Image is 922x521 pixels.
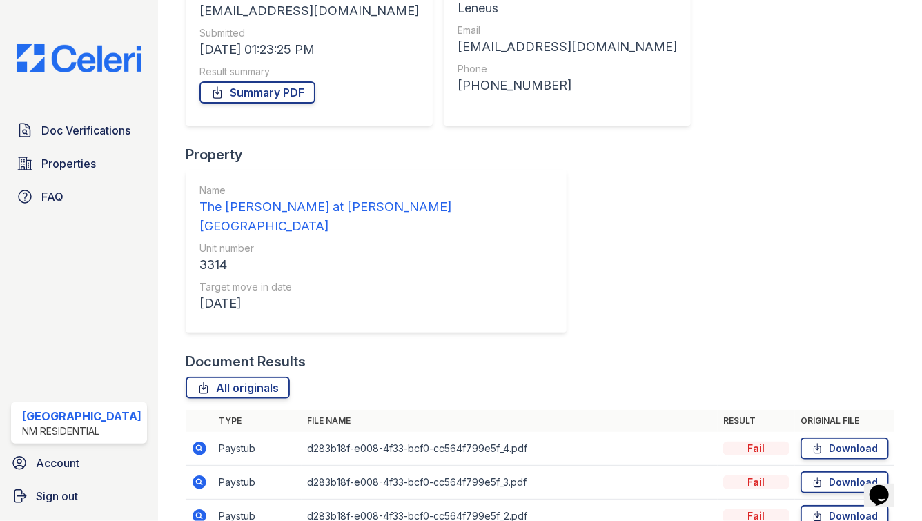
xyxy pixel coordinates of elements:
[41,188,63,205] span: FAQ
[41,122,130,139] span: Doc Verifications
[186,377,290,399] a: All originals
[22,408,141,424] div: [GEOGRAPHIC_DATA]
[458,23,677,37] div: Email
[11,150,147,177] a: Properties
[302,466,718,500] td: d283b18f-e008-4f33-bcf0-cc564f799e5f_3.pdf
[22,424,141,438] div: NM Residential
[458,37,677,57] div: [EMAIL_ADDRESS][DOMAIN_NAME]
[302,410,718,432] th: File name
[302,432,718,466] td: d283b18f-e008-4f33-bcf0-cc564f799e5f_4.pdf
[199,1,419,21] div: [EMAIL_ADDRESS][DOMAIN_NAME]
[199,294,553,313] div: [DATE]
[458,76,677,95] div: [PHONE_NUMBER]
[199,26,419,40] div: Submitted
[801,471,889,493] a: Download
[199,184,553,197] div: Name
[199,184,553,236] a: Name The [PERSON_NAME] at [PERSON_NAME][GEOGRAPHIC_DATA]
[199,81,315,104] a: Summary PDF
[864,466,908,507] iframe: chat widget
[795,410,894,432] th: Original file
[213,410,302,432] th: Type
[199,280,553,294] div: Target move in date
[718,410,795,432] th: Result
[41,155,96,172] span: Properties
[723,442,789,455] div: Fail
[458,62,677,76] div: Phone
[199,197,553,236] div: The [PERSON_NAME] at [PERSON_NAME][GEOGRAPHIC_DATA]
[186,352,306,371] div: Document Results
[6,449,153,477] a: Account
[11,183,147,210] a: FAQ
[199,255,553,275] div: 3314
[723,475,789,489] div: Fail
[801,438,889,460] a: Download
[199,40,419,59] div: [DATE] 01:23:25 PM
[36,488,78,504] span: Sign out
[199,242,553,255] div: Unit number
[213,432,302,466] td: Paystub
[199,65,419,79] div: Result summary
[6,482,153,510] a: Sign out
[11,117,147,144] a: Doc Verifications
[36,455,79,471] span: Account
[186,145,578,164] div: Property
[213,466,302,500] td: Paystub
[6,44,153,72] img: CE_Logo_Blue-a8612792a0a2168367f1c8372b55b34899dd931a85d93a1a3d3e32e68fde9ad4.png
